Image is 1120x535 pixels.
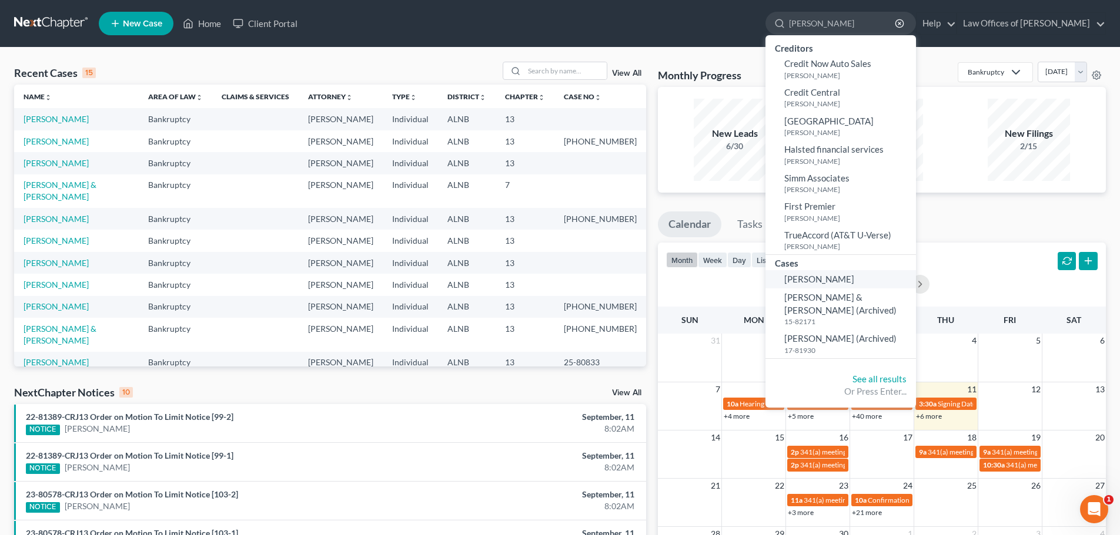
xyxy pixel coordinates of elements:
[800,447,914,456] span: 341(a) meeting for [PERSON_NAME]
[765,288,916,329] a: [PERSON_NAME] & [PERSON_NAME] (Archived)15-82171
[554,208,646,230] td: [PHONE_NUMBER]
[564,92,601,101] a: Case Nounfold_more
[496,318,554,351] td: 13
[410,94,417,101] i: unfold_more
[765,40,916,55] div: Creditors
[784,317,913,327] small: 15-82171
[902,479,914,493] span: 24
[658,211,721,237] a: Calendar
[139,152,212,174] td: Bankruptcy
[24,301,89,311] a: [PERSON_NAME]
[299,274,383,295] td: [PERSON_NAME]
[24,280,89,290] a: [PERSON_NAME]
[992,447,1105,456] span: 341(a) meeting for [PERSON_NAME]
[775,385,907,398] div: Or Press Enter...
[1094,479,1106,493] span: 27
[784,127,913,137] small: [PERSON_NAME]
[800,460,914,469] span: 341(a) meeting for [PERSON_NAME]
[983,447,991,456] span: 9a
[383,318,438,351] td: Individual
[852,412,882,420] a: +40 more
[14,385,133,399] div: NextChapter Notices
[24,324,96,345] a: [PERSON_NAME] & [PERSON_NAME]
[681,315,698,325] span: Sun
[383,274,438,295] td: Individual
[139,318,212,351] td: Bankruptcy
[751,252,774,268] button: list
[1080,495,1108,523] iframe: Intercom live chat
[26,502,60,513] div: NOTICE
[957,13,1105,34] a: Law Offices of [PERSON_NAME]
[383,208,438,230] td: Individual
[784,116,874,126] span: [GEOGRAPHIC_DATA]
[774,430,785,445] span: 15
[438,130,496,152] td: ALNB
[24,158,89,168] a: [PERSON_NAME]
[917,13,956,34] a: Help
[438,318,496,351] td: ALNB
[765,197,916,226] a: First Premier[PERSON_NAME]
[788,508,814,517] a: +3 more
[855,496,867,504] span: 10a
[784,58,871,69] span: Credit Now Auto Sales
[968,67,1004,77] div: Bankruptcy
[479,94,486,101] i: unfold_more
[496,230,554,251] td: 13
[971,334,978,348] span: 4
[438,352,496,374] td: ALNB
[26,450,233,460] a: 22-81389-CRJ13 Order on Motion To Limit Notice [99-1]
[966,382,978,396] span: 11
[123,19,162,28] span: New Case
[710,479,721,493] span: 21
[902,430,914,445] span: 17
[694,127,776,140] div: New Leads
[791,447,799,456] span: 2p
[24,92,52,101] a: Nameunfold_more
[765,140,916,169] a: Halsted financial services[PERSON_NAME]
[554,352,646,374] td: 25-80833
[505,92,545,101] a: Chapterunfold_more
[496,252,554,274] td: 13
[299,208,383,230] td: [PERSON_NAME]
[299,230,383,251] td: [PERSON_NAME]
[1030,479,1042,493] span: 26
[392,92,417,101] a: Typeunfold_more
[24,357,89,367] a: [PERSON_NAME]
[24,136,89,146] a: [PERSON_NAME]
[538,94,545,101] i: unfold_more
[727,252,751,268] button: day
[26,463,60,474] div: NOTICE
[139,252,212,274] td: Bankruptcy
[838,430,850,445] span: 16
[438,274,496,295] td: ALNB
[988,140,1070,152] div: 2/15
[784,333,897,344] span: [PERSON_NAME] (Archived)
[791,496,803,504] span: 11a
[26,412,233,422] a: 22-81389-CRJ13 Order on Motion To Limit Notice [99-2]
[439,489,634,500] div: September, 11
[439,423,634,435] div: 8:02AM
[383,108,438,130] td: Individual
[196,94,203,101] i: unfold_more
[784,99,913,109] small: [PERSON_NAME]
[838,479,850,493] span: 23
[1030,430,1042,445] span: 19
[148,92,203,101] a: Area of Lawunfold_more
[765,112,916,141] a: [GEOGRAPHIC_DATA][PERSON_NAME]
[612,389,641,397] a: View All
[784,87,840,97] span: Credit Central
[919,399,937,408] span: 3:30a
[983,460,1005,469] span: 10:30a
[227,13,303,34] a: Client Portal
[439,500,634,512] div: 8:02AM
[496,108,554,130] td: 13
[212,85,299,108] th: Claims & Services
[438,252,496,274] td: ALNB
[496,352,554,374] td: 13
[524,62,607,79] input: Search by name...
[1099,334,1106,348] span: 6
[784,292,897,315] span: [PERSON_NAME] & [PERSON_NAME] (Archived)
[784,184,913,194] small: [PERSON_NAME]
[26,425,60,435] div: NOTICE
[928,447,1104,456] span: 341(a) meeting for [PERSON_NAME] & [PERSON_NAME]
